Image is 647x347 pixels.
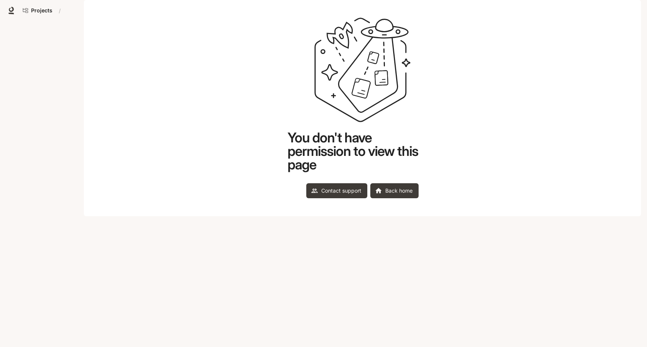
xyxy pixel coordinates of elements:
a: Go to projects [19,3,56,18]
a: Contact support [306,183,367,198]
div: / [56,7,64,15]
h1: You don't have permission to view this page [288,131,437,171]
a: Back home [370,183,419,198]
span: Projects [31,7,52,14]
